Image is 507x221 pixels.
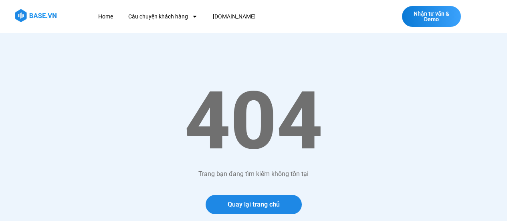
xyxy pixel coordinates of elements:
[228,201,280,208] span: Quay lại trang chủ
[40,169,467,179] p: Trang bạn đang tìm kiếm không tồn tại
[207,9,262,24] a: [DOMAIN_NAME]
[40,73,467,169] h1: 404
[410,11,453,22] span: Nhận tư vấn & Demo
[92,9,362,24] nav: Menu
[92,9,119,24] a: Home
[206,195,302,214] a: Quay lại trang chủ
[402,6,461,27] a: Nhận tư vấn & Demo
[122,9,204,24] a: Câu chuyện khách hàng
